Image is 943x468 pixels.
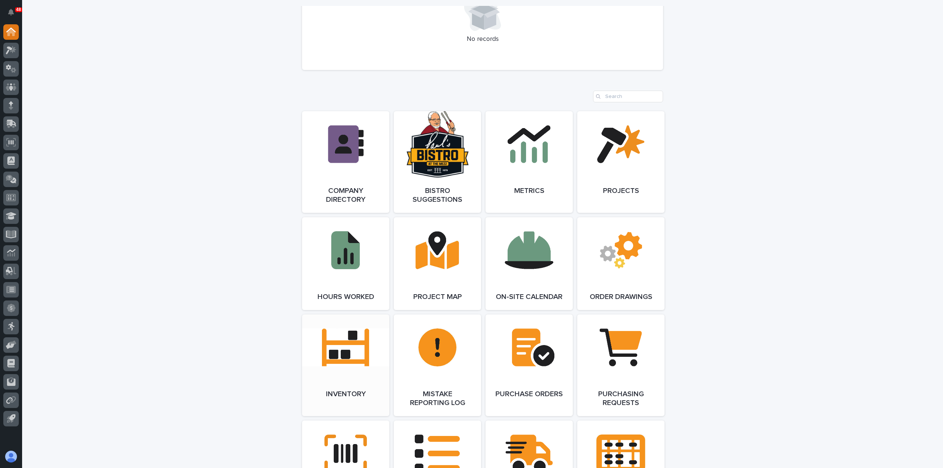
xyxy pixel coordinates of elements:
a: On-Site Calendar [485,217,573,310]
a: Projects [577,111,665,213]
div: Notifications48 [9,9,19,21]
a: Purchase Orders [485,314,573,416]
p: No records [311,35,654,43]
input: Search [593,91,663,102]
a: Inventory [302,314,389,416]
a: Hours Worked [302,217,389,310]
button: Notifications [3,4,19,20]
p: 48 [16,7,21,12]
a: Order Drawings [577,217,665,310]
a: Company Directory [302,111,389,213]
a: Project Map [394,217,481,310]
a: Bistro Suggestions [394,111,481,213]
a: Purchasing Requests [577,314,665,416]
button: users-avatar [3,449,19,464]
a: Mistake Reporting Log [394,314,481,416]
a: Metrics [485,111,573,213]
